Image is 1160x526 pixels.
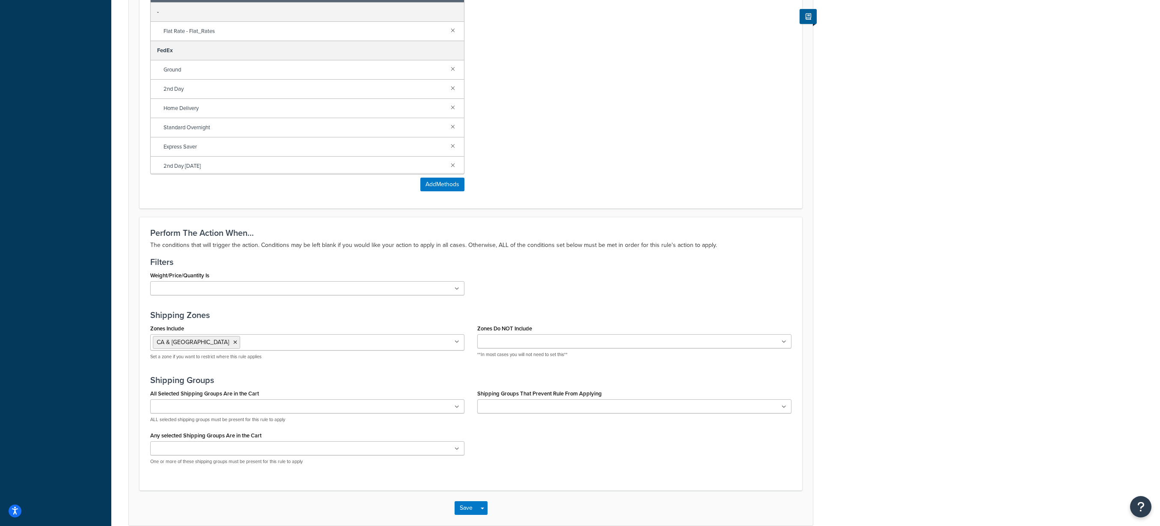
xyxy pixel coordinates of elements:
h3: Perform The Action When... [150,228,791,238]
span: Standard Overnight [164,122,444,134]
button: AddMethods [420,178,464,191]
p: Set a zone if you want to restrict where this rule applies [150,354,464,360]
label: Zones Do NOT Include [477,325,532,332]
label: Any selected Shipping Groups Are in the Cart [150,432,262,439]
span: Home Delivery [164,102,444,114]
p: The conditions that will trigger the action. Conditions may be left blank if you would like your ... [150,240,791,250]
div: - [151,3,464,22]
label: All Selected Shipping Groups Are in the Cart [150,390,259,397]
label: Weight/Price/Quantity Is [150,272,209,279]
span: Ground [164,64,444,76]
button: Open Resource Center [1130,496,1151,517]
p: **In most cases you will not need to set this** [477,351,791,358]
div: FedEx [151,41,464,60]
label: Shipping Groups That Prevent Rule From Applying [477,390,602,397]
h3: Shipping Groups [150,375,791,385]
span: Express Saver [164,141,444,153]
span: 2nd Day [164,83,444,95]
h3: Filters [150,257,791,267]
span: Flat Rate - Flat_Rates [164,25,444,37]
button: Save [455,501,478,515]
span: CA & [GEOGRAPHIC_DATA] [157,338,229,347]
button: Show Help Docs [800,9,817,24]
h3: Shipping Zones [150,310,791,320]
p: One or more of these shipping groups must be present for this rule to apply [150,458,464,465]
span: 2nd Day [DATE] [164,160,444,172]
p: ALL selected shipping groups must be present for this rule to apply [150,416,464,423]
label: Zones Include [150,325,184,332]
